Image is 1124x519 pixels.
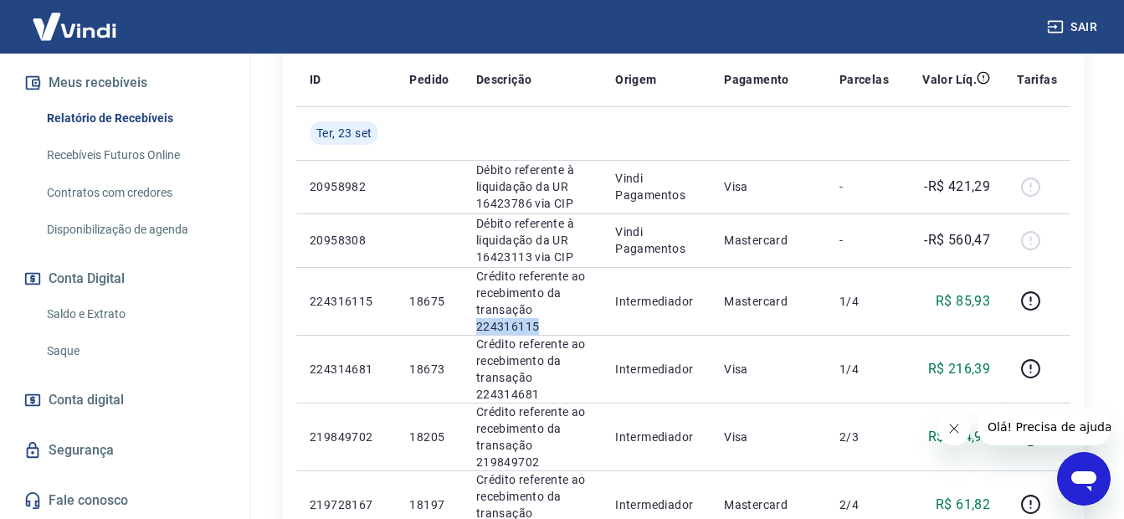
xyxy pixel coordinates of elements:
span: Olá! Precisa de ajuda? [10,12,141,25]
button: Sair [1044,12,1104,43]
a: Contratos com credores [40,176,230,210]
iframe: Botão para abrir a janela de mensagens [1057,452,1111,506]
p: R$ 61,82 [936,495,990,515]
p: Pagamento [724,71,789,88]
p: R$ 216,39 [928,359,991,379]
p: Mastercard [724,496,813,513]
iframe: Mensagem da empresa [978,409,1111,445]
button: Conta Digital [20,260,230,297]
p: 20958308 [310,232,382,249]
p: Tarifas [1017,71,1057,88]
p: Visa [724,429,813,445]
p: Pedido [409,71,449,88]
p: - [839,178,889,195]
p: 1/4 [839,361,889,378]
p: Visa [724,178,813,195]
p: 18675 [409,293,449,310]
a: Fale conosco [20,482,230,519]
span: Ter, 23 set [316,125,372,141]
a: Segurança [20,432,230,469]
p: 219728167 [310,496,382,513]
p: Débito referente à liquidação da UR 16423113 via CIP [476,215,588,265]
p: Débito referente à liquidação da UR 16423786 via CIP [476,162,588,212]
p: 219849702 [310,429,382,445]
p: 224316115 [310,293,382,310]
p: -R$ 421,29 [924,177,990,197]
a: Relatório de Recebíveis [40,101,230,136]
p: Vindi Pagamentos [615,224,697,257]
p: R$ 85,93 [936,291,990,311]
p: ID [310,71,321,88]
p: Intermediador [615,496,697,513]
p: Vindi Pagamentos [615,170,697,203]
p: R$ 204,90 [928,427,991,447]
p: Parcelas [839,71,889,88]
p: 18197 [409,496,449,513]
p: Crédito referente ao recebimento da transação 219849702 [476,403,588,470]
p: 20958982 [310,178,382,195]
a: Saque [40,334,230,368]
p: 2/4 [839,496,889,513]
p: Origem [615,71,656,88]
p: 18205 [409,429,449,445]
p: Descrição [476,71,532,88]
p: Crédito referente ao recebimento da transação 224316115 [476,268,588,335]
p: Crédito referente ao recebimento da transação 224314681 [476,336,588,403]
p: 224314681 [310,361,382,378]
iframe: Fechar mensagem [937,412,971,445]
img: Vindi [20,1,129,52]
p: 1/4 [839,293,889,310]
p: Valor Líq. [922,71,977,88]
p: Mastercard [724,232,813,249]
a: Conta digital [20,382,230,419]
p: Visa [724,361,813,378]
a: Recebíveis Futuros Online [40,138,230,172]
a: Saldo e Extrato [40,297,230,331]
p: 2/3 [839,429,889,445]
p: - [839,232,889,249]
p: Intermediador [615,429,697,445]
p: -R$ 560,47 [924,230,990,250]
p: Mastercard [724,293,813,310]
button: Meus recebíveis [20,64,230,101]
span: Conta digital [49,388,124,412]
a: Disponibilização de agenda [40,213,230,247]
p: Intermediador [615,361,697,378]
p: Intermediador [615,293,697,310]
p: 18673 [409,361,449,378]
